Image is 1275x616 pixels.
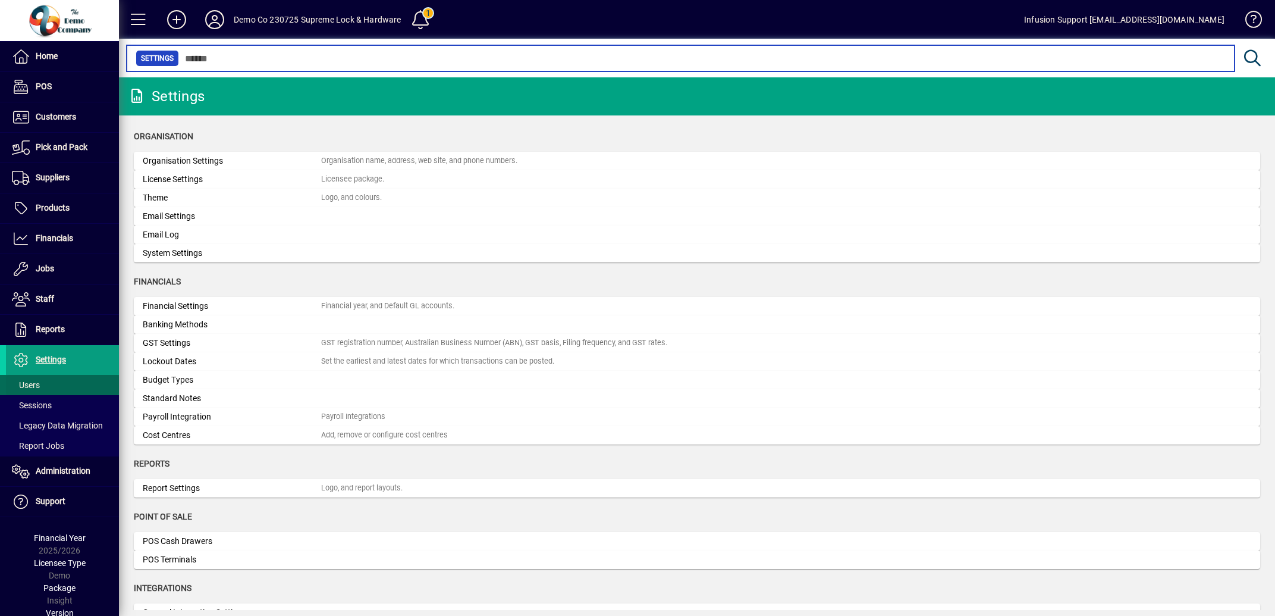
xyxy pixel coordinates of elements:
[134,371,1260,389] a: Budget Types
[143,155,321,167] div: Organisation Settings
[321,174,384,185] div: Licensee package.
[6,254,119,284] a: Jobs
[134,207,1260,226] a: Email Settings
[6,133,119,162] a: Pick and Pack
[6,224,119,254] a: Financials
[6,42,119,71] a: Home
[6,415,119,436] a: Legacy Data Migration
[134,459,169,468] span: Reports
[134,244,1260,262] a: System Settings
[143,192,321,204] div: Theme
[134,315,1260,334] a: Banking Methods
[6,456,119,486] a: Administration
[6,72,119,102] a: POS
[321,411,385,423] div: Payroll Integrations
[134,152,1260,170] a: Organisation SettingsOrganisation name, address, web site, and phone numbers.
[36,324,65,334] span: Reports
[134,426,1260,445] a: Cost CentresAdd, remove or configure cost centres
[143,535,321,548] div: POS Cash Drawers
[36,173,70,182] span: Suppliers
[143,355,321,368] div: Lockout Dates
[134,170,1260,189] a: License SettingsLicensee package.
[6,395,119,415] a: Sessions
[143,554,321,566] div: POS Terminals
[12,401,52,410] span: Sessions
[143,429,321,442] div: Cost Centres
[134,189,1260,207] a: ThemeLogo, and colours.
[12,421,103,430] span: Legacy Data Migration
[141,52,174,64] span: Settings
[12,380,40,390] span: Users
[134,226,1260,244] a: Email Log
[134,512,192,521] span: Point of Sale
[321,337,667,349] div: GST registration number, Australian Business Number (ABN), GST basis, Filing frequency, and GST r...
[134,479,1260,498] a: Report SettingsLogo, and report layouts.
[196,9,234,30] button: Profile
[36,264,54,273] span: Jobs
[128,87,205,106] div: Settings
[321,301,454,312] div: Financial year, and Default GL accounts.
[143,337,321,349] div: GST Settings
[321,155,517,167] div: Organisation name, address, web site, and phone numbers.
[321,192,382,204] div: Logo, and colours.
[134,583,191,593] span: Integrations
[43,583,76,593] span: Package
[36,355,66,364] span: Settings
[134,334,1260,352] a: GST SettingsGST registration number, Australian Business Number (ABN), GST basis, Filing frequenc...
[143,300,321,312] div: Financial Settings
[134,277,181,286] span: Financials
[6,163,119,193] a: Suppliers
[34,558,86,568] span: Licensee Type
[36,82,52,91] span: POS
[143,482,321,495] div: Report Settings
[134,389,1260,408] a: Standard Notes
[6,375,119,395] a: Users
[6,102,119,132] a: Customers
[321,483,403,494] div: Logo, and report layouts.
[143,318,321,331] div: Banking Methods
[36,203,70,212] span: Products
[36,496,65,506] span: Support
[158,9,196,30] button: Add
[143,411,321,423] div: Payroll Integration
[6,487,119,517] a: Support
[134,532,1260,551] a: POS Cash Drawers
[12,441,64,451] span: Report Jobs
[234,10,401,29] div: Demo Co 230725 Supreme Lock & Hardware
[1236,2,1260,41] a: Knowledge Base
[321,356,554,367] div: Set the earliest and latest dates for which transactions can be posted.
[6,284,119,314] a: Staff
[134,551,1260,569] a: POS Terminals
[6,436,119,456] a: Report Jobs
[36,112,76,121] span: Customers
[143,247,321,259] div: System Settings
[134,132,193,141] span: Organisation
[6,315,119,345] a: Reports
[134,408,1260,426] a: Payroll IntegrationPayroll Integrations
[36,142,87,152] span: Pick and Pack
[6,193,119,223] a: Products
[321,430,448,441] div: Add, remove or configure cost centres
[36,233,73,243] span: Financials
[134,352,1260,371] a: Lockout DatesSet the earliest and latest dates for which transactions can be posted.
[143,210,321,223] div: Email Settings
[143,374,321,386] div: Budget Types
[143,229,321,241] div: Email Log
[36,51,58,61] span: Home
[36,294,54,304] span: Staff
[34,533,86,543] span: Financial Year
[1024,10,1224,29] div: Infusion Support [EMAIL_ADDRESS][DOMAIN_NAME]
[36,466,90,476] span: Administration
[134,297,1260,315] a: Financial SettingsFinancial year, and Default GL accounts.
[143,173,321,186] div: License Settings
[143,392,321,405] div: Standard Notes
